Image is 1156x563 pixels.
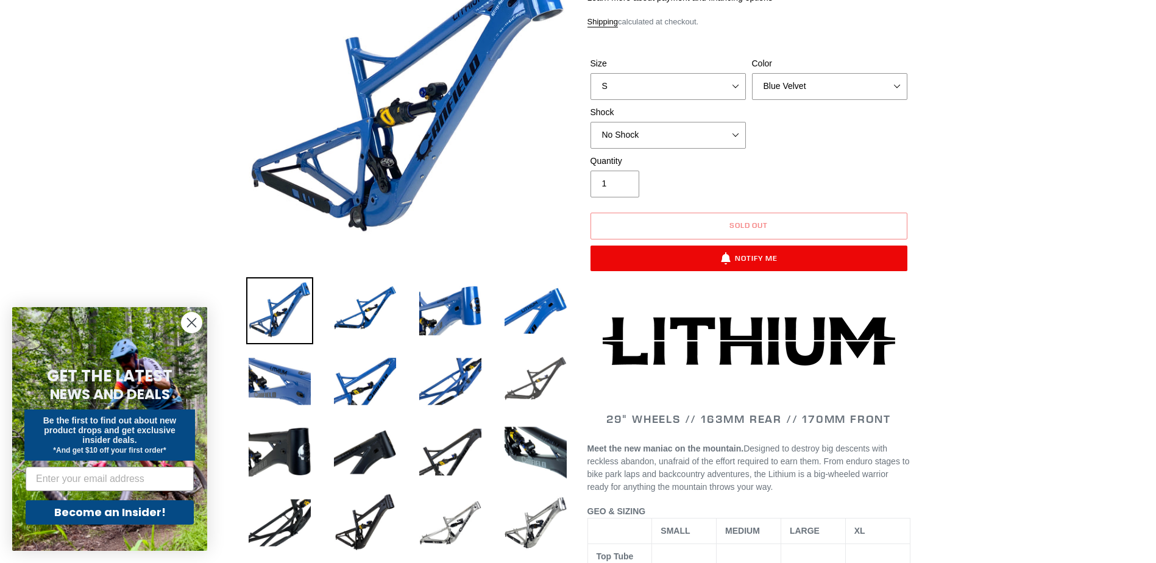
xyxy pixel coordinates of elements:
[50,384,170,404] span: NEWS AND DEALS
[661,526,690,536] span: SMALL
[417,348,484,415] img: Load image into Gallery viewer, LITHIUM - Frameset
[590,155,746,168] label: Quantity
[725,526,760,536] span: MEDIUM
[47,365,172,387] span: GET THE LATEST
[587,444,910,492] span: Designed to destroy big descents with reckless abandon, unafraid of the effort required to earn t...
[502,277,569,344] img: Load image into Gallery viewer, LITHIUM - Frameset
[770,482,773,492] span: .
[587,506,646,516] span: GEO & SIZING
[43,416,177,445] span: Be the first to find out about new product drops and get exclusive insider deals.
[417,277,484,344] img: Load image into Gallery viewer, LITHIUM - Frameset
[502,489,569,556] img: Load image into Gallery viewer, LITHIUM - Frameset
[332,489,399,556] img: Load image into Gallery viewer, LITHIUM - Frameset
[246,348,313,415] img: Load image into Gallery viewer, LITHIUM - Frameset
[332,348,399,415] img: Load image into Gallery viewer, LITHIUM - Frameset
[181,312,202,333] button: Close dialog
[590,246,907,271] button: Notify Me
[332,277,399,344] img: Load image into Gallery viewer, LITHIUM - Frameset
[246,277,313,344] img: Load image into Gallery viewer, LITHIUM - Frameset
[590,213,907,239] button: Sold out
[587,444,744,453] b: Meet the new maniac on the mountain.
[752,57,907,70] label: Color
[603,317,895,366] img: Lithium-Logo_480x480.png
[587,456,910,492] span: From enduro stages to bike park laps and backcountry adventures, the Lithium is a big-wheeled war...
[26,467,194,491] input: Enter your email address
[587,16,910,28] div: calculated at checkout.
[417,489,484,556] img: Load image into Gallery viewer, LITHIUM - Frameset
[590,106,746,119] label: Shock
[590,57,746,70] label: Size
[246,489,313,556] img: Load image into Gallery viewer, LITHIUM - Frameset
[53,446,166,455] span: *And get $10 off your first order*
[587,17,619,27] a: Shipping
[854,526,865,536] span: XL
[246,419,313,486] img: Load image into Gallery viewer, LITHIUM - Frameset
[417,419,484,486] img: Load image into Gallery viewer, LITHIUM - Frameset
[332,419,399,486] img: Load image into Gallery viewer, LITHIUM - Frameset
[729,221,768,230] span: Sold out
[502,348,569,415] img: Load image into Gallery viewer, LITHIUM - Frameset
[502,419,569,486] img: Load image into Gallery viewer, LITHIUM - Frameset
[26,500,194,525] button: Become an Insider!
[606,412,891,426] span: 29" WHEELS // 163mm REAR // 170mm FRONT
[790,526,820,536] span: LARGE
